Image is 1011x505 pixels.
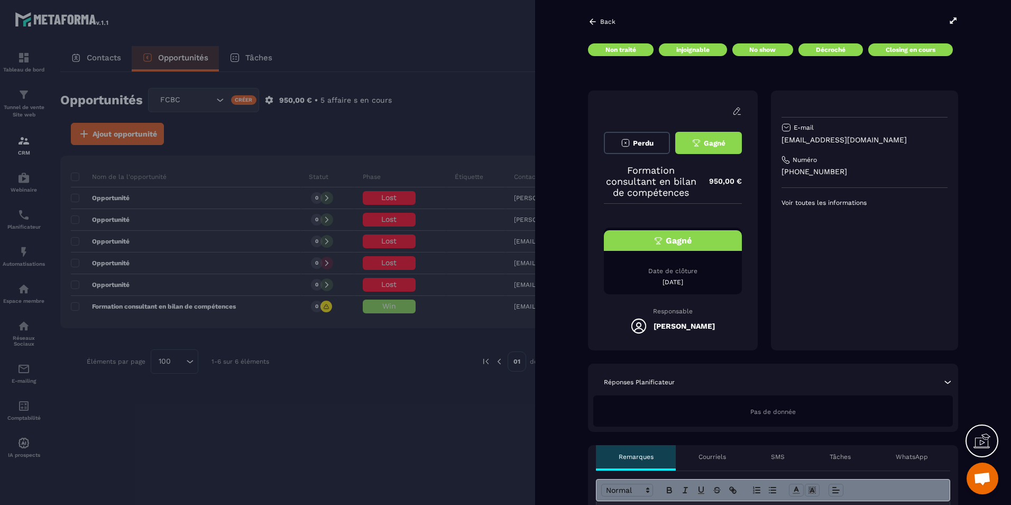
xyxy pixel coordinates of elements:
[654,322,715,330] h5: [PERSON_NAME]
[604,132,670,154] button: Perdu
[816,46,845,54] p: Décroché
[604,165,698,198] p: Formation consultant en bilan de compétences
[750,408,796,416] span: Pas de donnée
[793,156,817,164] p: Numéro
[967,463,998,494] a: Ouvrir le chat
[619,453,654,461] p: Remarques
[666,236,692,246] span: Gagné
[604,278,742,286] p: [DATE]
[604,267,742,275] p: Date de clôture
[782,199,948,207] p: Voir toutes les informations
[676,46,710,54] p: injoignable
[896,453,928,461] p: WhatsApp
[794,123,814,132] p: E-mail
[782,167,948,177] p: [PHONE_NUMBER]
[782,135,948,145] p: [EMAIL_ADDRESS][DOMAIN_NAME]
[704,139,725,147] span: Gagné
[830,453,851,461] p: Tâches
[675,132,741,154] button: Gagné
[600,18,615,25] p: Back
[749,46,776,54] p: No show
[771,453,785,461] p: SMS
[698,453,726,461] p: Courriels
[633,139,654,147] span: Perdu
[604,308,742,315] p: Responsable
[698,171,742,192] p: 950,00 €
[886,46,935,54] p: Closing en cours
[604,378,675,386] p: Réponses Planificateur
[605,46,636,54] p: Non traité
